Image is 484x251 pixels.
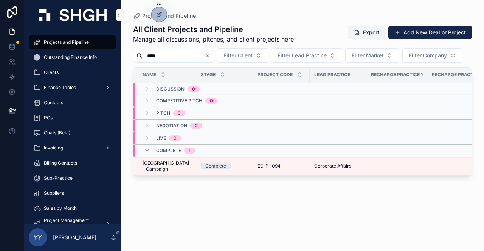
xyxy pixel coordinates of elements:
span: Project Management (beta) [44,217,99,229]
div: 0 [174,135,177,141]
a: [GEOGRAPHIC_DATA] - Campaign [143,160,192,172]
a: Sales by Month [29,202,116,215]
a: Invoicing [29,141,116,155]
span: EC_P_1094 [258,163,281,169]
span: Sub-Practice [44,175,73,181]
a: Outstanding Finance Info [29,51,116,64]
span: Filter Client [223,52,253,59]
span: Contacts [44,100,63,106]
span: Discussion [156,86,185,92]
button: Export [348,26,385,39]
span: Clients [44,69,59,75]
span: Name [143,72,156,78]
a: Project Management (beta) [29,217,116,230]
div: 1 [189,148,191,154]
button: Select Button [345,48,399,63]
span: Chats (Beta) [44,130,70,136]
a: POs [29,111,116,125]
div: 0 [210,98,213,104]
span: Pitch [156,110,170,116]
span: Live [156,135,166,141]
a: Corporate Affairs [314,163,362,169]
button: Select Button [402,48,462,63]
p: [PERSON_NAME] [53,234,96,241]
span: Projects and Pipeline [142,12,196,20]
div: 0 [178,110,181,116]
span: Competitive Pitch [156,98,202,104]
span: Negotiation [156,123,187,129]
button: Clear [205,53,214,59]
span: Sales by Month [44,205,77,211]
span: Complete [156,148,181,154]
span: Corporate Affairs [314,163,351,169]
span: -- [371,163,375,169]
button: Select Button [271,48,342,63]
a: -- [371,163,423,169]
span: Finance Tables [44,85,76,91]
a: Billing Contacts [29,156,116,170]
h1: All Client Projects and Pipeline [133,24,294,35]
span: Manage all discussions, pitches, and client projects here [133,35,294,44]
span: Filter Company [409,52,447,59]
div: 0 [195,123,198,129]
a: EC_P_1094 [258,163,305,169]
span: Outstanding Finance Info [44,54,97,60]
a: Projects and Pipeline [29,35,116,49]
div: scrollable content [24,30,121,224]
button: Add New Deal or Project [388,26,472,39]
a: Sub-Practice [29,171,116,185]
span: Invoicing [44,145,63,151]
span: -- [432,163,436,169]
a: Contacts [29,96,116,109]
span: Stage [201,72,216,78]
a: Clients [29,66,116,79]
img: App logo [39,9,107,21]
a: Chats (Beta) [29,126,116,140]
a: Projects and Pipeline [133,12,196,20]
span: Suppliers [44,190,64,196]
span: Recharge Practice 1 [371,72,423,78]
span: Project Code [258,72,293,78]
button: Select Button [217,48,268,63]
a: Complete [201,163,248,169]
span: Projects and Pipeline [44,39,89,45]
a: Suppliers [29,186,116,200]
span: Filter Market [352,52,384,59]
span: Billing Contacts [44,160,77,166]
span: POs [44,115,53,121]
span: Filter Lead Practice [278,52,327,59]
a: Finance Tables [29,81,116,94]
span: Lead Practice [314,72,350,78]
div: 0 [192,86,195,92]
div: Complete [205,163,226,169]
span: YY [34,233,42,242]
